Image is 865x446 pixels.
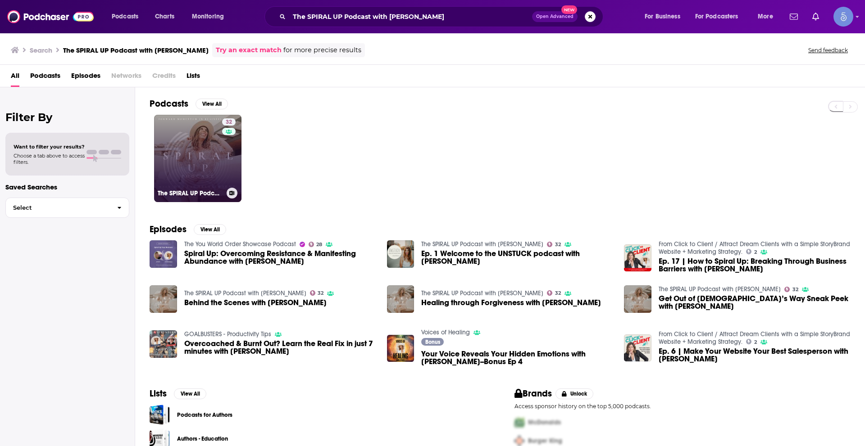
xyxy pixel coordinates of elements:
[659,347,851,363] a: Ep. 6 | Make Your Website Your Best Salesperson with LaChelle Wieme
[624,244,651,272] img: Ep. 17 | How to Spiral Up: Breaking Through Business Barriers with Dr. LaChelle Wieme
[536,14,574,19] span: Open Advanced
[184,250,376,265] a: Spiral Up: Overcoming Resistance & Manifesting Abundance with Dr. LaChelle Wieme
[196,99,228,109] button: View All
[425,339,440,345] span: Bonus
[5,111,129,124] h2: Filter By
[659,257,851,273] span: Ep. 17 | How to Spiral Up: Breaking Through Business Barriers with [PERSON_NAME]
[318,291,323,295] span: 32
[184,340,376,355] span: Overcoached & Burnt Out? Learn the Real Fix in just 7 minutes with [PERSON_NAME]
[806,46,851,54] button: Send feedback
[659,295,851,310] span: Get Out of [DEMOGRAPHIC_DATA]’s Way Sneak Peek with [PERSON_NAME]
[226,118,232,127] span: 32
[528,419,561,426] span: McDonalds
[273,6,612,27] div: Search podcasts, credits, & more...
[5,198,129,218] button: Select
[222,118,236,126] a: 32
[786,9,801,24] a: Show notifications dropdown
[659,295,851,310] a: Get Out of God’s Way Sneak Peek with LaChelle Wieme
[659,257,851,273] a: Ep. 17 | How to Spiral Up: Breaking Through Business Barriers with Dr. LaChelle Wieme
[105,9,150,24] button: open menu
[833,7,853,27] img: User Profile
[421,299,601,306] span: Healing through Forgiveness with [PERSON_NAME]
[638,9,692,24] button: open menu
[174,388,206,399] button: View All
[63,46,209,54] h3: The SPIRAL UP Podcast with [PERSON_NAME]
[547,290,561,296] a: 32
[11,68,19,87] a: All
[387,335,414,362] img: Your Voice Reveals Your Hidden Emotions with LaChelle Wieme--Bonus Ep 4
[754,250,757,254] span: 2
[784,287,798,292] a: 32
[555,243,561,247] span: 32
[7,8,94,25] img: Podchaser - Follow, Share and Rate Podcasts
[14,153,85,165] span: Choose a tab above to access filters.
[659,347,851,363] span: Ep. 6 | Make Your Website Your Best Salesperson with [PERSON_NAME]
[532,11,578,22] button: Open AdvancedNew
[30,68,60,87] span: Podcasts
[152,68,176,87] span: Credits
[809,9,823,24] a: Show notifications dropdown
[192,10,224,23] span: Monitoring
[316,243,322,247] span: 28
[283,45,361,55] span: for more precise results
[421,250,613,265] span: Ep. 1 Welcome to the UNSTUCK podcast with [PERSON_NAME]
[184,299,327,306] span: Behind the Scenes with [PERSON_NAME]
[514,388,552,399] h2: Brands
[150,330,177,358] img: Overcoached & Burnt Out? Learn the Real Fix in just 7 minutes with LaChelle Wieme
[187,68,200,87] span: Lists
[746,339,757,344] a: 2
[659,330,850,346] a: From Click to Client / Attract Dream Clients with a Simple StoryBrand Website + Marketing Strategy.
[555,291,561,295] span: 32
[547,242,561,247] a: 32
[14,144,85,150] span: Want to filter your results?
[158,189,223,197] h3: The SPIRAL UP Podcast with [PERSON_NAME]
[194,224,226,235] button: View All
[833,7,853,27] button: Show profile menu
[746,249,757,254] a: 2
[150,224,187,235] h2: Episodes
[754,340,757,344] span: 2
[624,334,651,362] a: Ep. 6 | Make Your Website Your Best Salesperson with LaChelle Wieme
[184,330,271,338] a: GOALBUSTERS - Productivity Tips
[184,250,376,265] span: Spiral Up: Overcoming Resistance & Manifesting Abundance with [PERSON_NAME]
[6,205,110,211] span: Select
[177,434,228,444] a: Authors - Education
[150,405,170,425] a: Podcasts for Authors
[309,242,323,247] a: 28
[421,240,543,248] a: The SPIRAL UP Podcast with LaChelle Wieme
[184,299,327,306] a: Behind the Scenes with LaChelle Wieme
[387,285,414,313] img: Healing through Forgiveness with LaChelle Wieme
[150,240,177,268] img: Spiral Up: Overcoming Resistance & Manifesting Abundance with Dr. LaChelle Wieme
[177,410,232,420] a: Podcasts for Authors
[155,10,174,23] span: Charts
[289,9,532,24] input: Search podcasts, credits, & more...
[645,10,680,23] span: For Business
[150,388,167,399] h2: Lists
[154,115,241,202] a: 32The SPIRAL UP Podcast with [PERSON_NAME]
[624,285,651,313] a: Get Out of God’s Way Sneak Peek with LaChelle Wieme
[555,388,594,399] button: Unlock
[111,68,141,87] span: Networks
[150,285,177,313] img: Behind the Scenes with LaChelle Wieme
[184,340,376,355] a: Overcoached & Burnt Out? Learn the Real Fix in just 7 minutes with LaChelle Wieme
[387,240,414,268] img: Ep. 1 Welcome to the UNSTUCK podcast with LaChelle Wieme
[5,183,129,191] p: Saved Searches
[71,68,100,87] a: Episodes
[511,413,528,432] img: First Pro Logo
[689,9,751,24] button: open menu
[150,98,228,109] a: PodcastsView All
[150,388,206,399] a: ListsView All
[150,224,226,235] a: EpisodesView All
[30,46,52,54] h3: Search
